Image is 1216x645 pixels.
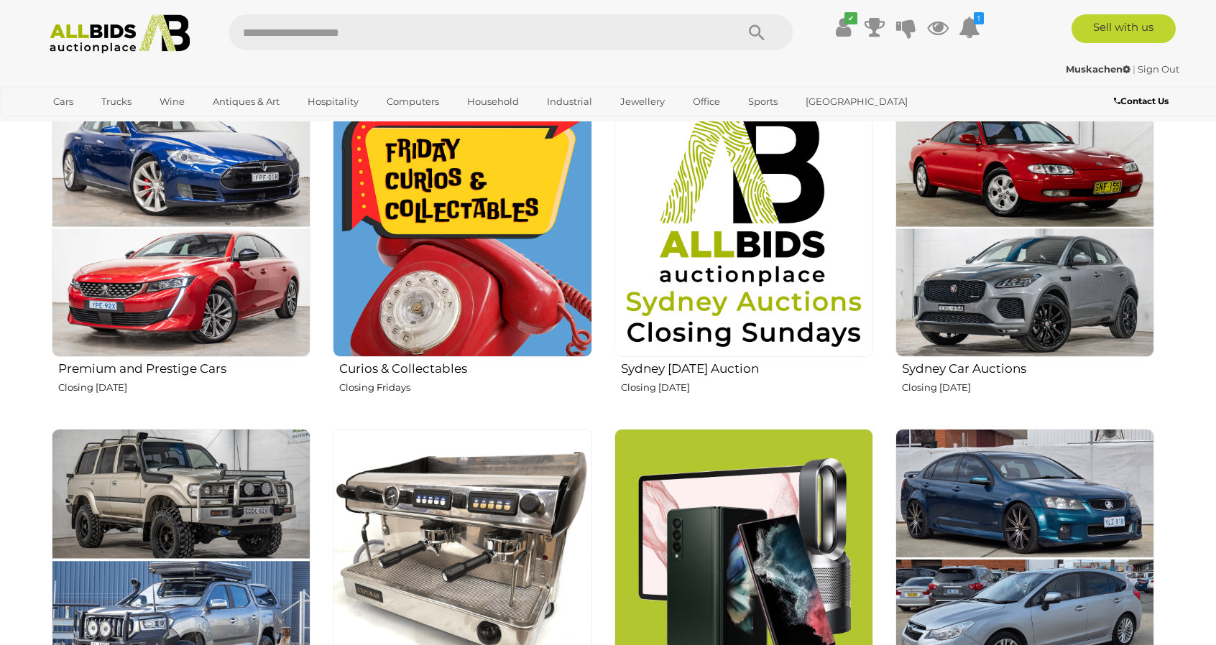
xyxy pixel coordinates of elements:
a: Jewellery [611,90,674,113]
a: ✔ [832,14,854,40]
a: Hospitality [298,90,368,113]
a: Cars [44,90,83,113]
a: Muskachen [1066,63,1133,75]
a: Antiques & Art [203,90,289,113]
a: [GEOGRAPHIC_DATA] [796,90,917,113]
button: Search [721,14,793,50]
b: Contact Us [1114,96,1169,106]
p: Closing Fridays [339,379,591,396]
a: Household [458,90,528,113]
a: Curios & Collectables Closing Fridays [332,98,591,417]
a: Industrial [538,90,602,113]
p: Closing [DATE] [58,379,310,396]
h2: Curios & Collectables [339,358,591,376]
span: | [1133,63,1136,75]
strong: Muskachen [1066,63,1130,75]
a: Trucks [92,90,141,113]
img: Sydney Sunday Auction [614,98,873,357]
a: Sydney [DATE] Auction Closing [DATE] [614,98,873,417]
img: Sydney Car Auctions [895,98,1154,357]
a: Computers [377,90,448,113]
a: Premium and Prestige Cars Closing [DATE] [51,98,310,417]
p: Closing [DATE] [902,379,1154,396]
img: Premium and Prestige Cars [52,98,310,357]
a: Office [683,90,729,113]
h2: Sydney Car Auctions [902,358,1154,376]
h2: Premium and Prestige Cars [58,358,310,376]
a: Contact Us [1114,93,1172,109]
p: Closing [DATE] [621,379,873,396]
a: 1 [959,14,980,40]
a: Sell with us [1072,14,1176,43]
img: Allbids.com.au [42,14,198,54]
i: ✔ [844,12,857,24]
img: Curios & Collectables [333,98,591,357]
h2: Sydney [DATE] Auction [621,358,873,376]
a: Wine [150,90,194,113]
a: Sydney Car Auctions Closing [DATE] [895,98,1154,417]
i: 1 [974,12,984,24]
a: Sign Out [1138,63,1179,75]
a: Sports [739,90,787,113]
